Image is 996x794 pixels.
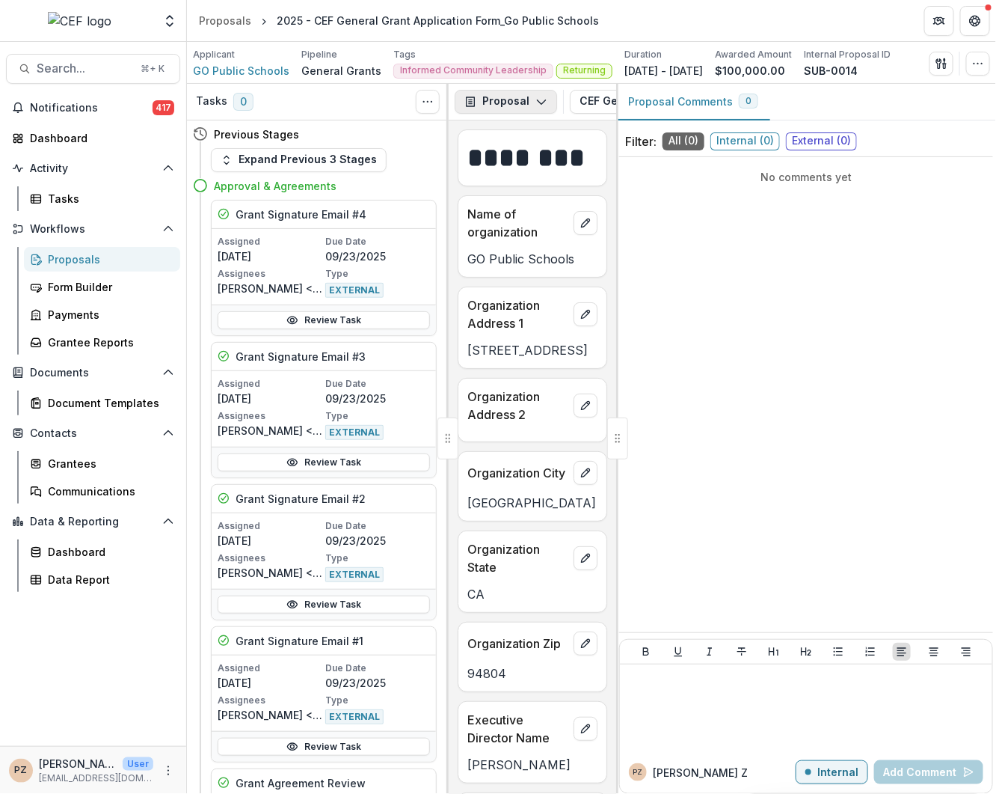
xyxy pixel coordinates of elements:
p: Due Date [325,662,430,675]
button: Align Right [957,643,975,661]
p: Assigned [218,662,322,675]
button: Proposal Comments [616,84,770,120]
div: Dashboard [30,130,168,146]
button: Strike [733,643,751,661]
div: Form Builder [48,279,168,295]
div: Tasks [48,191,168,207]
h4: Approval & Agreements [214,178,336,194]
a: Dashboard [24,540,180,564]
h5: Grant Signature Email #1 [236,633,363,649]
p: No comments yet [625,169,987,185]
button: edit [574,211,597,235]
button: edit [574,302,597,326]
p: 94804 [467,665,597,682]
p: Due Date [325,377,430,391]
button: Open Workflows [6,217,180,241]
div: 2025 - CEF General Grant Application Form_Go Public Schools [277,13,599,28]
h5: Grant Agreement Review [236,775,366,791]
p: Internal Proposal ID [804,48,891,61]
p: 09/23/2025 [325,675,430,691]
a: Dashboard [6,126,180,150]
span: Data & Reporting [30,516,156,528]
p: 09/23/2025 [325,533,430,549]
p: [STREET_ADDRESS] [467,341,597,359]
span: 0 [746,96,751,106]
span: Notifications [30,102,153,114]
a: GO Public Schools [193,63,289,79]
button: Proposal [455,90,557,114]
p: [PERSON_NAME] <[EMAIL_ADDRESS][DOMAIN_NAME]> [218,281,322,296]
a: Data Report [24,567,180,592]
button: Bold [637,643,655,661]
button: Get Help [960,6,990,36]
div: Data Report [48,572,168,587]
button: Notifications417 [6,96,180,120]
p: [GEOGRAPHIC_DATA] [467,494,597,512]
p: $100,000.00 [715,63,785,79]
p: 09/23/2025 [325,391,430,406]
p: 09/23/2025 [325,248,430,264]
p: Assignees [218,409,322,423]
span: EXTERNAL [325,283,384,298]
button: Open Documents [6,361,180,385]
p: Pipeline [301,48,337,61]
div: Grantees [48,456,168,471]
p: Due Date [325,235,430,248]
p: Type [325,409,430,423]
p: Assignees [218,552,322,565]
span: Documents [30,367,156,379]
button: Italicize [701,643,719,661]
div: Payments [48,307,168,323]
button: Bullet List [829,643,847,661]
button: More [159,762,177,780]
p: Duration [624,48,662,61]
a: Review Task [218,311,430,329]
div: Priscilla Zamora [15,766,28,775]
button: Partners [924,6,954,36]
a: Document Templates [24,391,180,415]
p: Organization Address 1 [467,296,568,332]
a: Review Task [218,738,430,756]
span: Activity [30,162,156,175]
div: Proposals [48,251,168,267]
p: [PERSON_NAME] <[EMAIL_ADDRESS][DOMAIN_NAME]> [218,707,322,723]
button: Align Left [893,643,911,661]
button: Underline [669,643,687,661]
button: edit [574,632,597,656]
span: All ( 0 ) [663,132,704,150]
h5: Grant Signature Email #2 [236,491,366,507]
h5: Grant Signature Email #3 [236,349,366,364]
p: Filter: [625,132,657,150]
img: CEF logo [48,12,111,30]
button: Open Activity [6,156,180,180]
p: Organization City [467,464,568,482]
button: edit [574,717,597,741]
button: CEF General Grant Application Form [570,90,816,114]
button: Add Comment [874,760,983,784]
p: [DATE] - [DATE] [624,63,703,79]
p: Awarded Amount [715,48,792,61]
p: Organization Zip [467,635,568,653]
span: Informed Community Leadership [400,65,547,76]
a: Review Task [218,454,430,471]
p: [DATE] [218,391,322,406]
button: edit [574,546,597,570]
p: Internal [817,766,858,779]
button: edit [574,394,597,418]
p: Assigned [218,377,322,391]
a: Proposals [193,10,257,31]
button: Heading 2 [797,643,815,661]
div: Priscilla Zamora [633,769,643,776]
p: [DATE] [218,675,322,691]
p: CA [467,585,597,603]
div: ⌘ + K [138,61,167,77]
span: Contacts [30,427,156,440]
span: External ( 0 ) [786,132,857,150]
span: EXTERNAL [325,425,384,440]
a: Proposals [24,247,180,272]
button: Open Contacts [6,421,180,445]
p: [PERSON_NAME] <[EMAIL_ADDRESS][DOMAIN_NAME]> [218,565,322,581]
h5: Grant Signature Email #4 [236,207,366,222]
p: Executive Director Name [467,711,568,747]
button: Open entity switcher [159,6,180,36]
